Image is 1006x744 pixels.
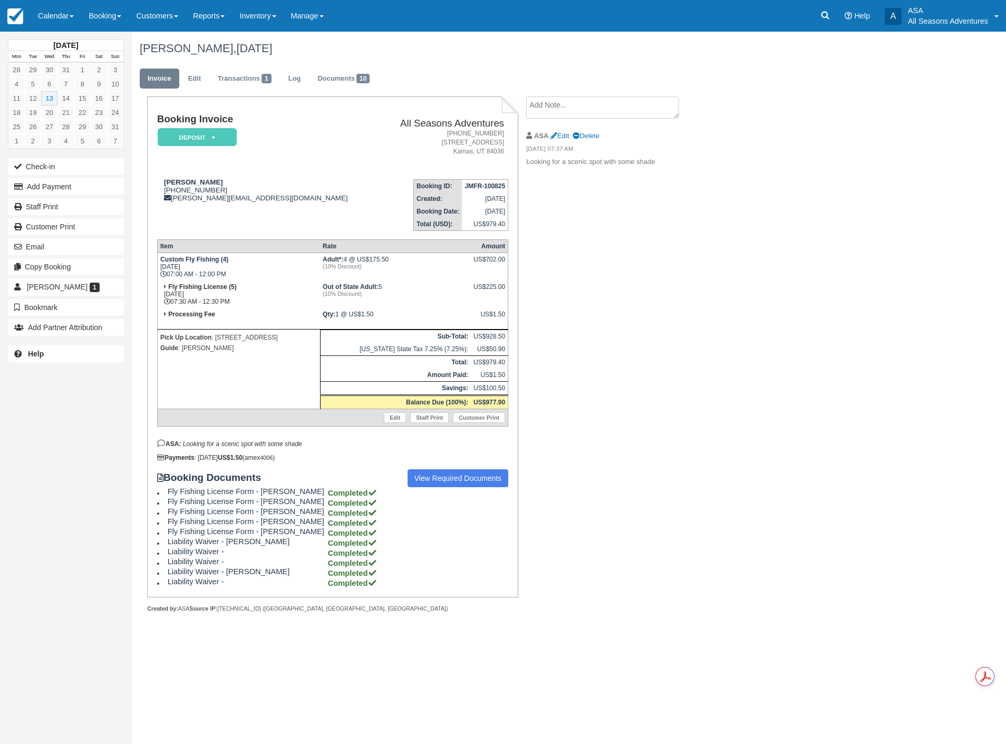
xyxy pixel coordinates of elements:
td: [DATE] 07:30 AM - 12:30 PM [157,281,320,308]
span: Fly Fishing License Form - [PERSON_NAME] [168,507,326,516]
button: Add Payment [8,178,124,195]
a: Log [280,69,309,89]
strong: Fly Fishing License (5) [168,283,236,291]
strong: JMFR-100825 [465,182,505,190]
strong: Completed [328,489,378,497]
strong: Completed [328,569,378,577]
a: 10 [107,77,123,91]
td: [US_STATE] State Tax 7.25% (7.25%): [320,343,471,356]
strong: US$1.50 [218,454,243,461]
strong: ASA: [157,440,181,448]
span: Help [854,12,870,20]
p: : [PERSON_NAME] [160,343,317,353]
th: Tue [25,51,41,63]
td: US$979.40 [462,218,508,231]
a: 19 [25,105,41,120]
td: [DATE] 07:00 AM - 12:00 PM [157,253,320,281]
em: Deposit [158,128,237,147]
strong: Source IP: [189,605,217,612]
th: Wed [41,51,57,63]
strong: ASA [534,132,548,140]
a: 25 [8,120,25,134]
th: Sub-Total: [320,330,471,343]
strong: Adult* [323,256,343,263]
th: Fri [74,51,91,63]
div: US$702.00 [473,256,505,272]
a: Customer Print [8,218,124,235]
th: Mon [8,51,25,63]
a: 16 [91,91,107,105]
a: 31 [57,63,74,77]
a: 2 [25,134,41,148]
span: Fly Fishing License Form - [PERSON_NAME] [168,497,326,506]
th: Sat [91,51,107,63]
span: Fly Fishing License Form - [PERSON_NAME] [168,517,326,526]
button: Add Partner Attribution [8,319,124,336]
p: : [STREET_ADDRESS] [160,332,317,343]
a: Delete [573,132,599,140]
a: 12 [25,91,41,105]
address: [PHONE_NUMBER] [STREET_ADDRESS] Kamas, UT 84036 [382,129,504,156]
th: Booking ID: [414,180,462,193]
strong: Out of State Adult [323,283,379,291]
strong: Completed [328,499,378,507]
a: Customer Print [453,412,505,423]
a: 14 [57,91,74,105]
em: (10% Discount) [323,291,468,297]
a: 8 [74,77,91,91]
strong: Guide [160,344,178,352]
a: 9 [91,77,107,91]
a: 4 [8,77,25,91]
p: Looking for a scenic spot with some shade [526,157,704,167]
th: Amount Paid: [320,369,471,382]
td: US$979.40 [471,356,508,369]
div: A [885,8,902,25]
a: 3 [41,134,57,148]
strong: Qty [323,311,335,318]
b: Help [28,350,44,358]
strong: Completed [328,539,378,547]
a: 4 [57,134,74,148]
img: checkfront-main-nav-mini-logo.png [7,8,23,24]
strong: [DATE] [53,41,78,50]
strong: US$977.90 [473,399,505,406]
td: US$1.50 [471,369,508,382]
a: Staff Print [410,412,449,423]
a: 30 [91,120,107,134]
th: Savings: [320,382,471,395]
a: Documents10 [309,69,378,89]
button: Bookmark [8,299,124,316]
a: Edit [180,69,209,89]
td: 5 [320,281,471,308]
a: 29 [74,120,91,134]
em: Looking for a scenic spot with some shade [183,440,302,448]
a: 27 [41,120,57,134]
th: Sun [107,51,123,63]
th: Total (USD): [414,218,462,231]
a: 24 [107,105,123,120]
span: Liability Waiver - [168,577,326,586]
a: 6 [91,134,107,148]
span: [PERSON_NAME] [27,283,88,291]
a: Help [8,345,124,362]
span: Fly Fishing License Form - [PERSON_NAME] [168,527,326,536]
a: View Required Documents [408,469,509,487]
th: Rate [320,240,471,253]
td: US$928.50 [471,330,508,343]
i: Help [845,12,852,20]
div: ASA [TECHNICAL_ID] ([GEOGRAPHIC_DATA], [GEOGRAPHIC_DATA], [GEOGRAPHIC_DATA]) [147,605,518,613]
a: 28 [8,63,25,77]
a: Invoice [140,69,179,89]
a: 2 [91,63,107,77]
a: 3 [107,63,123,77]
strong: Payments [157,454,195,461]
a: Transactions1 [210,69,279,89]
a: 7 [107,134,123,148]
button: Copy Booking [8,258,124,275]
a: 17 [107,91,123,105]
a: 1 [8,134,25,148]
button: Email [8,238,124,255]
div: [PHONE_NUMBER] [PERSON_NAME][EMAIL_ADDRESS][DOMAIN_NAME] [157,178,378,202]
span: Liability Waiver - [PERSON_NAME] [168,537,326,546]
em: [DATE] 07:37 AM [526,144,704,156]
